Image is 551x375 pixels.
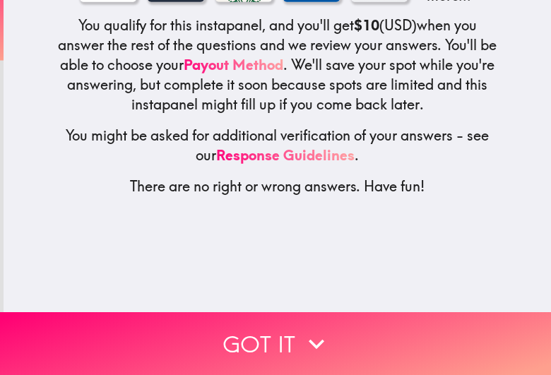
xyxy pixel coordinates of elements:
[57,177,498,196] h5: There are no right or wrong answers. Have fun!
[216,146,355,164] a: Response Guidelines
[354,16,379,34] b: $10
[184,56,283,73] a: Payout Method
[57,126,498,165] h5: You might be asked for additional verification of your answers - see our .
[57,16,498,114] h5: You qualify for this instapanel, and you'll get (USD) when you answer the rest of the questions a...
